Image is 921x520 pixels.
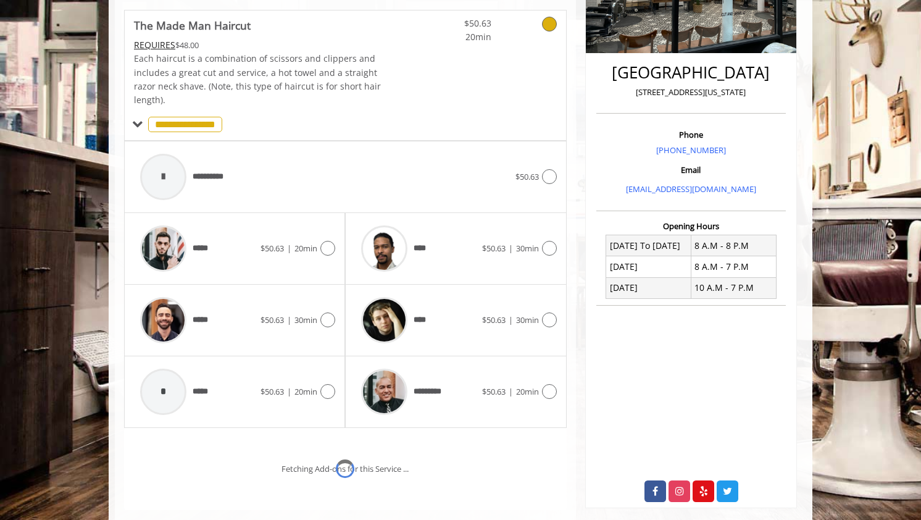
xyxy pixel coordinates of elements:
td: 10 A.M - 7 P.M [691,277,776,298]
td: 8 A.M - 8 P.M [691,235,776,256]
span: | [509,314,513,325]
div: $48.00 [134,38,382,52]
span: | [287,243,291,254]
td: [DATE] [606,256,691,277]
span: $50.63 [260,386,284,397]
span: Each haircut is a combination of scissors and clippers and includes a great cut and service, a ho... [134,52,381,106]
span: | [287,314,291,325]
td: 8 A.M - 7 P.M [691,256,776,277]
span: 20min [294,243,317,254]
td: [DATE] To [DATE] [606,235,691,256]
span: $50.63 [515,171,539,182]
h3: Phone [599,130,783,139]
div: Fetching Add-ons for this Service ... [281,463,409,476]
span: 20min [516,386,539,397]
p: [STREET_ADDRESS][US_STATE] [599,86,783,99]
span: $50.63 [260,314,284,325]
a: [EMAIL_ADDRESS][DOMAIN_NAME] [626,183,756,195]
span: | [509,243,513,254]
span: $50.63 [482,243,506,254]
h2: [GEOGRAPHIC_DATA] [599,64,783,82]
span: | [509,386,513,397]
span: 20min [294,386,317,397]
span: 30min [516,314,539,325]
span: 30min [516,243,539,254]
span: $50.63 [482,386,506,397]
a: [PHONE_NUMBER] [656,145,726,156]
td: [DATE] [606,277,691,298]
span: $50.63 [482,314,506,325]
span: 20min [419,30,491,44]
span: $50.63 [419,17,491,30]
span: 30min [294,314,317,325]
span: $50.63 [260,243,284,254]
h3: Opening Hours [596,222,786,230]
h3: Email [599,166,783,174]
span: | [287,386,291,397]
span: This service needs some Advance to be paid before we block your appointment [134,39,175,51]
b: The Made Man Haircut [134,17,251,34]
